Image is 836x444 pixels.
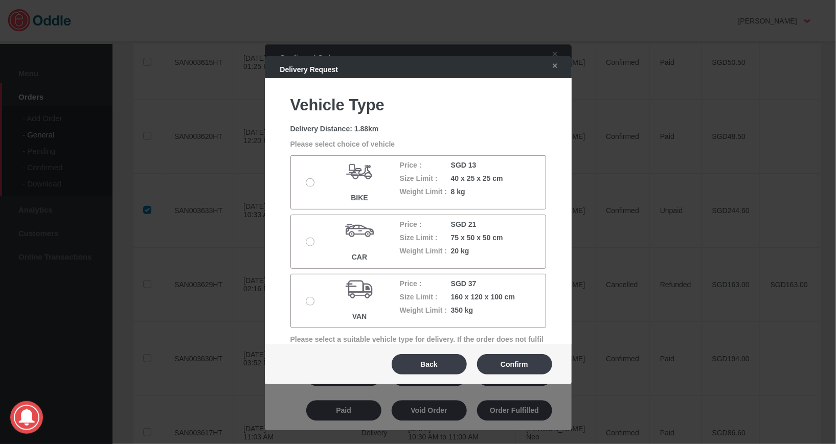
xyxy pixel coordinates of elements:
[400,279,451,288] p: Price :
[451,233,503,242] p: 75 x 50 x 50 cm
[290,335,546,360] p: Please select a suitable vehicle type for delivery. If the order does not fulfil either of the si...
[400,233,451,242] p: Size Limit :
[451,174,503,182] p: 40 x 25 x 25 cm
[451,279,502,288] p: SGD 37
[451,161,502,169] p: SGD 13
[290,125,546,133] div: Delivery Distance: 1.88km
[400,188,451,196] p: Weight Limit :
[290,96,546,114] h1: Vehicle Type
[400,306,451,314] p: Weight Limit :
[400,293,451,301] p: Size Limit :
[451,293,515,301] p: 160 x 120 x 100 cm
[392,354,467,375] button: Back
[451,306,502,314] p: 350 kg
[329,194,389,202] p: BIKE
[451,247,502,255] p: 20 kg
[400,247,451,255] p: Weight Limit :
[451,188,502,196] p: 8 kg
[344,274,375,305] img: ico-uv.svg
[329,312,389,320] p: VAN
[344,215,375,246] img: ico-car.svg
[400,161,451,169] p: Price :
[344,156,375,186] img: ico-bike.svg
[542,57,563,75] a: ✕
[400,174,451,182] p: Size Limit :
[290,140,546,148] p: Please select choice of vehicle
[400,220,451,228] p: Price :
[451,220,502,228] p: SGD 21
[477,354,552,375] button: Confirm
[270,60,537,79] div: Delivery Request
[329,253,389,261] p: CAR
